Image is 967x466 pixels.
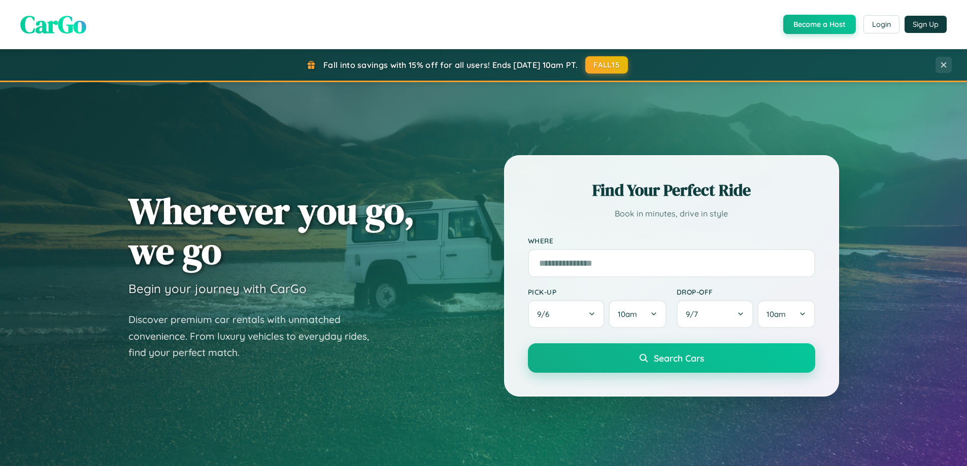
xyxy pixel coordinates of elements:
[585,56,628,74] button: FALL15
[686,309,703,319] span: 9 / 7
[905,16,947,33] button: Sign Up
[677,288,815,296] label: Drop-off
[20,8,86,41] span: CarGo
[128,191,415,271] h1: Wherever you go, we go
[528,236,815,245] label: Where
[609,300,666,328] button: 10am
[654,352,704,364] span: Search Cars
[863,15,899,33] button: Login
[783,15,856,34] button: Become a Host
[766,309,786,319] span: 10am
[757,300,815,328] button: 10am
[128,311,382,361] p: Discover premium car rentals with unmatched convenience. From luxury vehicles to everyday rides, ...
[528,288,666,296] label: Pick-up
[528,179,815,201] h2: Find Your Perfect Ride
[528,300,605,328] button: 9/6
[128,281,307,296] h3: Begin your journey with CarGo
[323,60,578,70] span: Fall into savings with 15% off for all users! Ends [DATE] 10am PT.
[618,309,637,319] span: 10am
[537,309,554,319] span: 9 / 6
[677,300,754,328] button: 9/7
[528,206,815,221] p: Book in minutes, drive in style
[528,343,815,373] button: Search Cars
